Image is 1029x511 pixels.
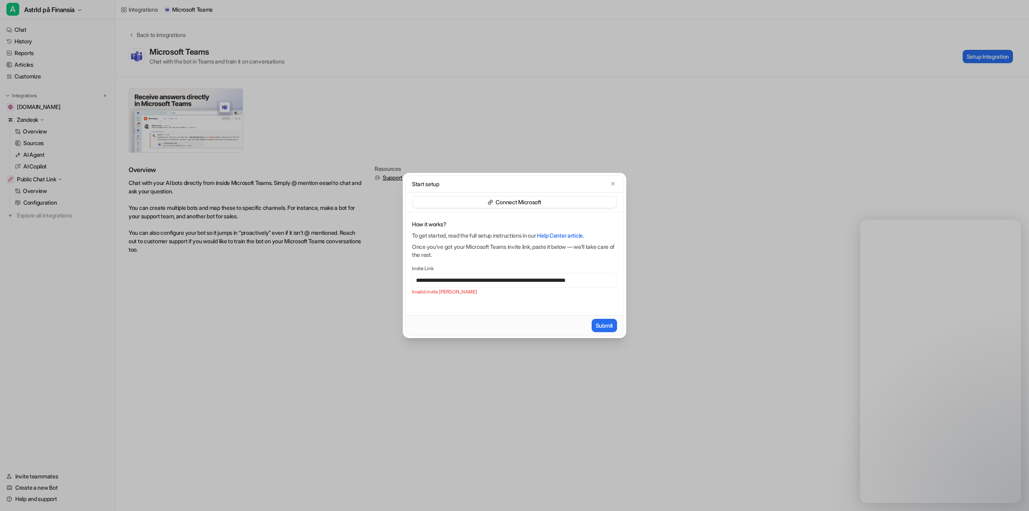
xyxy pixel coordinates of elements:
[592,319,617,332] button: Submit
[412,289,617,295] p: Invalid invite [PERSON_NAME]
[860,220,1021,503] iframe: Intercom live chat
[412,180,439,188] p: Start setup
[496,198,541,206] p: Connect Microsoft
[412,232,617,240] div: To get started, read the full setup instructions in our .
[412,243,617,259] div: Once you’ve got your Microsoft Teams invite link, paste it below — we’ll take care of the rest.
[412,265,617,272] label: Invite Link
[537,232,583,239] a: Help Center article
[412,220,617,228] p: How it works?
